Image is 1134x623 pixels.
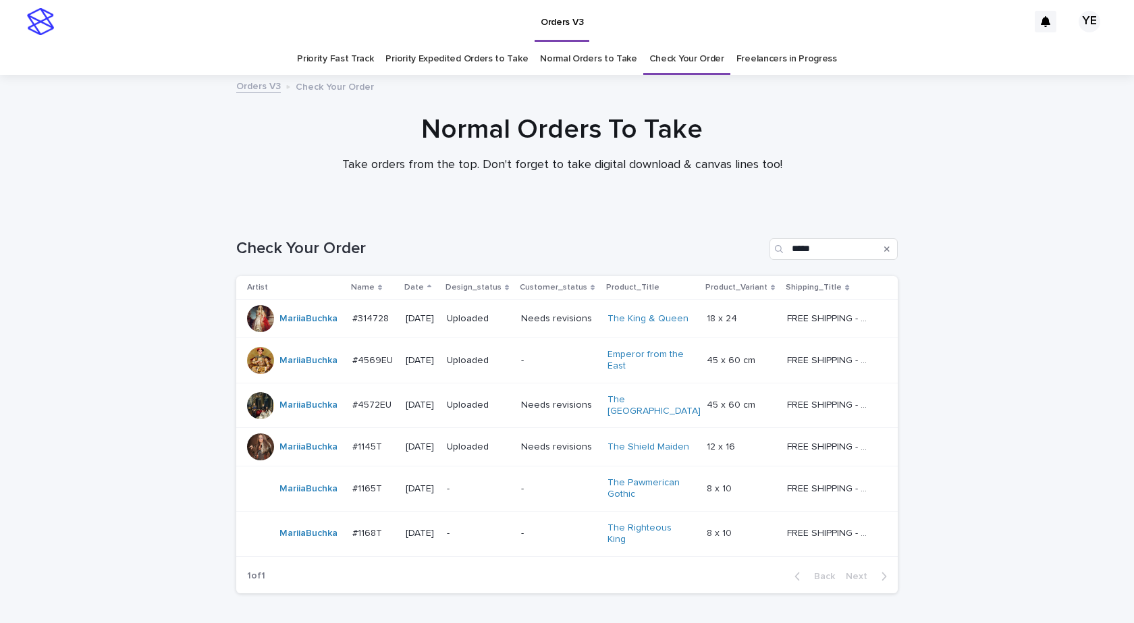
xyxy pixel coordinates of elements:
[806,572,835,581] span: Back
[352,525,385,539] p: #1168T
[352,310,391,325] p: #314728
[607,477,692,500] a: The Pawmerican Gothic
[786,280,842,295] p: Shipping_Title
[279,441,337,453] a: MariiaBuchka
[520,280,587,295] p: Customer_status
[446,280,502,295] p: Design_status
[787,310,874,325] p: FREE SHIPPING - preview in 1-2 business days, after your approval delivery will take 5-10 b.d.
[705,280,767,295] p: Product_Variant
[232,113,893,146] h1: Normal Orders To Take
[1079,11,1100,32] div: YE
[406,400,435,411] p: [DATE]
[769,238,898,260] input: Search
[521,313,597,325] p: Needs revisions
[279,355,337,367] a: MariiaBuchka
[236,78,281,93] a: Orders V3
[447,441,510,453] p: Uploaded
[521,441,597,453] p: Needs revisions
[352,439,385,453] p: #1145T
[236,239,764,259] h1: Check Your Order
[236,560,276,593] p: 1 of 1
[707,439,738,453] p: 12 x 16
[521,400,597,411] p: Needs revisions
[707,525,734,539] p: 8 x 10
[447,528,510,539] p: -
[521,355,597,367] p: -
[846,572,875,581] span: Next
[787,352,874,367] p: FREE SHIPPING - preview in 1-2 business days, after your approval delivery will take 6-10 busines...
[787,397,874,411] p: FREE SHIPPING - preview in 1-2 business days, after your approval delivery will take 5-10 busines...
[447,400,510,411] p: Uploaded
[787,481,874,495] p: FREE SHIPPING - preview in 1-2 business days, after your approval delivery will take 5-10 b.d.
[447,483,510,495] p: -
[606,280,659,295] p: Product_Title
[707,397,758,411] p: 45 x 60 cm
[296,78,374,93] p: Check Your Order
[404,280,424,295] p: Date
[787,525,874,539] p: FREE SHIPPING - preview in 1-2 business days, after your approval delivery will take 5-10 b.d.
[707,310,740,325] p: 18 x 24
[236,338,898,383] tr: MariiaBuchka #4569EU#4569EU [DATE]Uploaded-Emperor from the East 45 x 60 cm45 x 60 cm FREE SHIPPI...
[521,483,597,495] p: -
[247,280,268,295] p: Artist
[352,352,396,367] p: #4569EU
[279,313,337,325] a: MariiaBuchka
[787,439,874,453] p: FREE SHIPPING - preview in 1-2 business days, after your approval delivery will take 5-10 b.d.
[236,466,898,512] tr: MariiaBuchka #1165T#1165T [DATE]--The Pawmerican Gothic 8 x 108 x 10 FREE SHIPPING - preview in 1...
[607,522,692,545] a: The Righteous King
[784,570,840,583] button: Back
[406,313,435,325] p: [DATE]
[297,43,373,75] a: Priority Fast Track
[607,441,689,453] a: The Shield Maiden
[406,483,435,495] p: [DATE]
[447,313,510,325] p: Uploaded
[707,352,758,367] p: 45 x 60 cm
[351,280,375,295] p: Name
[406,355,435,367] p: [DATE]
[649,43,724,75] a: Check Your Order
[840,570,898,583] button: Next
[607,313,688,325] a: The King & Queen
[236,383,898,428] tr: MariiaBuchka #4572EU#4572EU [DATE]UploadedNeeds revisionsThe [GEOGRAPHIC_DATA] 45 x 60 cm45 x 60 ...
[236,511,898,556] tr: MariiaBuchka #1168T#1168T [DATE]--The Righteous King 8 x 108 x 10 FREE SHIPPING - preview in 1-2 ...
[352,481,385,495] p: #1165T
[540,43,637,75] a: Normal Orders to Take
[279,483,337,495] a: MariiaBuchka
[279,528,337,539] a: MariiaBuchka
[236,428,898,466] tr: MariiaBuchka #1145T#1145T [DATE]UploadedNeeds revisionsThe Shield Maiden 12 x 1612 x 16 FREE SHIP...
[352,397,394,411] p: #4572EU
[406,528,435,539] p: [DATE]
[27,8,54,35] img: stacker-logo-s-only.png
[607,349,692,372] a: Emperor from the East
[607,394,701,417] a: The [GEOGRAPHIC_DATA]
[736,43,837,75] a: Freelancers in Progress
[406,441,435,453] p: [DATE]
[521,528,597,539] p: -
[292,158,832,173] p: Take orders from the top. Don't forget to take digital download & canvas lines too!
[447,355,510,367] p: Uploaded
[385,43,528,75] a: Priority Expedited Orders to Take
[279,400,337,411] a: MariiaBuchka
[707,481,734,495] p: 8 x 10
[236,300,898,338] tr: MariiaBuchka #314728#314728 [DATE]UploadedNeeds revisionsThe King & Queen 18 x 2418 x 24 FREE SHI...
